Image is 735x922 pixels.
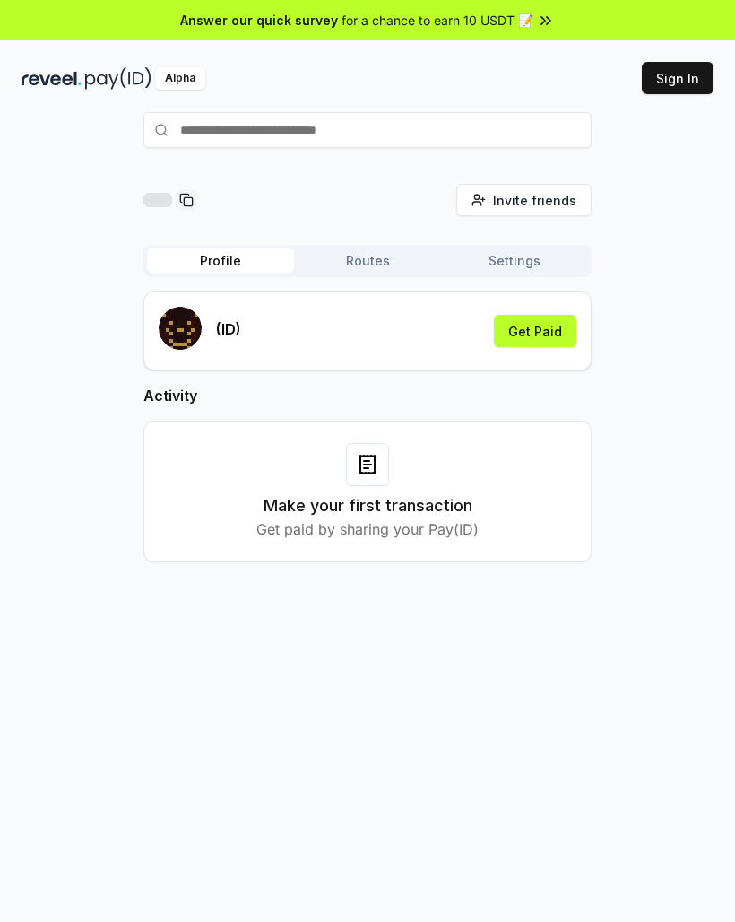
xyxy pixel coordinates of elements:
h3: Make your first transaction [264,493,472,518]
p: (ID) [216,318,241,340]
img: pay_id [85,67,151,90]
button: Routes [294,248,441,274]
button: Invite friends [456,184,592,216]
span: Answer our quick survey [180,11,338,30]
button: Get Paid [494,315,576,347]
span: Invite friends [493,191,576,210]
button: Profile [147,248,294,274]
div: Alpha [155,67,205,90]
button: Settings [441,248,588,274]
button: Sign In [642,62,713,94]
img: reveel_dark [22,67,82,90]
p: Get paid by sharing your Pay(ID) [256,518,479,540]
span: for a chance to earn 10 USDT 📝 [342,11,533,30]
h2: Activity [143,385,592,406]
